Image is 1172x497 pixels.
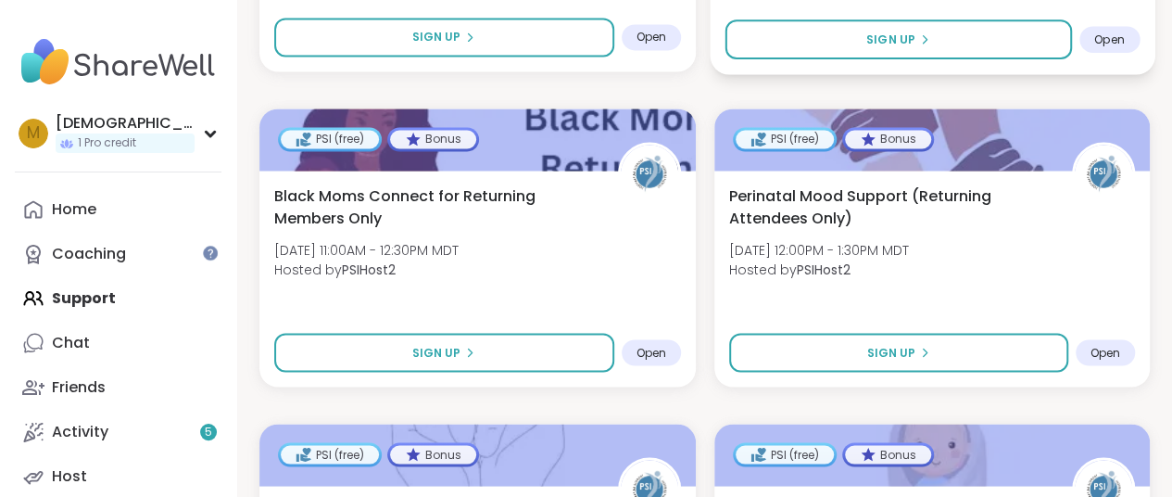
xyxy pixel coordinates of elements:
span: Open [636,345,666,360]
div: Bonus [845,130,931,148]
iframe: Spotlight [203,246,218,261]
a: Home [15,187,221,232]
img: ShareWell Nav Logo [15,30,221,95]
div: Chat [52,333,90,353]
button: Sign Up [725,19,1071,59]
button: Sign Up [729,333,1069,372]
span: Open [636,30,666,45]
span: 5 [205,425,212,440]
span: Open [1090,345,1120,360]
div: Activity [52,422,108,442]
button: Sign Up [274,333,614,372]
span: [DATE] 12:00PM - 1:30PM MDT [729,241,909,260]
b: PSIHost2 [797,260,851,278]
div: Bonus [390,445,476,464]
div: PSI (free) [736,445,834,464]
span: Sign Up [412,344,460,361]
div: Host [52,466,87,487]
span: Hosted by [274,260,459,278]
span: Hosted by [729,260,909,278]
div: PSI (free) [736,130,834,148]
span: [DATE] 11:00AM - 12:30PM MDT [274,241,459,260]
img: PSIHost2 [1075,145,1132,202]
a: Friends [15,365,221,410]
b: PSIHost2 [342,260,396,278]
div: Home [52,199,96,220]
span: Open [1093,32,1124,46]
span: Black Moms Connect for Returning Members Only [274,185,598,230]
span: m [27,121,40,146]
span: Sign Up [412,29,460,45]
a: Activity5 [15,410,221,454]
div: [DEMOGRAPHIC_DATA] [56,113,195,134]
img: PSIHost2 [621,145,678,202]
div: PSI (free) [281,445,379,464]
a: Chat [15,321,221,365]
div: Coaching [52,244,126,264]
div: Bonus [845,445,931,464]
a: Coaching [15,232,221,276]
span: Perinatal Mood Support (Returning Attendees Only) [729,185,1052,230]
div: PSI (free) [281,130,379,148]
span: 1 Pro credit [78,135,136,151]
div: Bonus [390,130,476,148]
button: Sign Up [274,18,614,57]
span: Sign Up [865,31,914,47]
div: Friends [52,377,106,398]
span: Sign Up [867,344,915,361]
